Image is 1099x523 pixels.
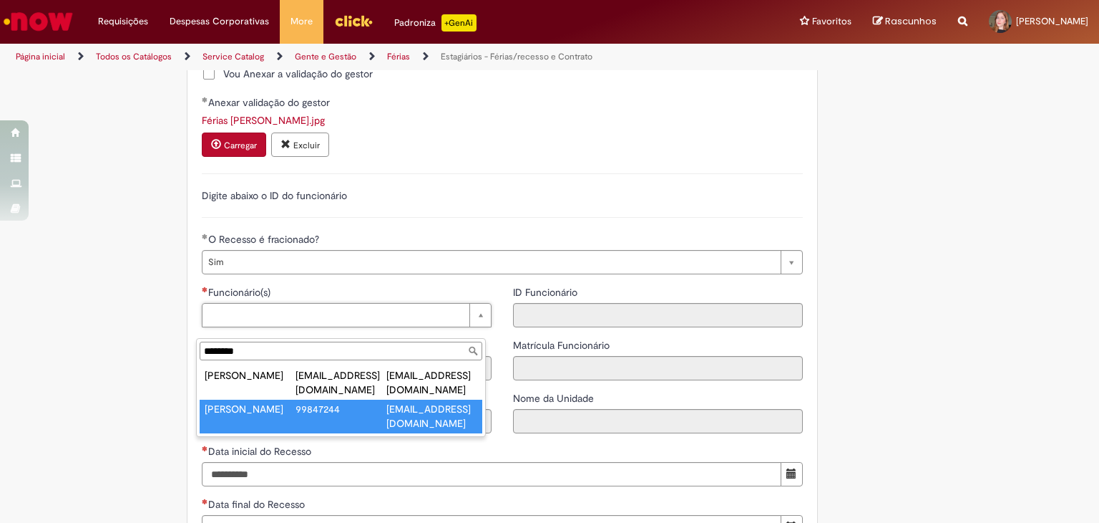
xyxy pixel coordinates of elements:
div: [EMAIL_ADDRESS][DOMAIN_NAME] [386,368,477,397]
div: [PERSON_NAME] [205,368,295,383]
ul: Funcionário(s) [197,363,485,436]
div: [EMAIL_ADDRESS][DOMAIN_NAME] [386,402,477,431]
div: [EMAIL_ADDRESS][DOMAIN_NAME] [295,368,386,397]
div: [PERSON_NAME] [205,402,295,416]
div: 99847244 [295,402,386,416]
